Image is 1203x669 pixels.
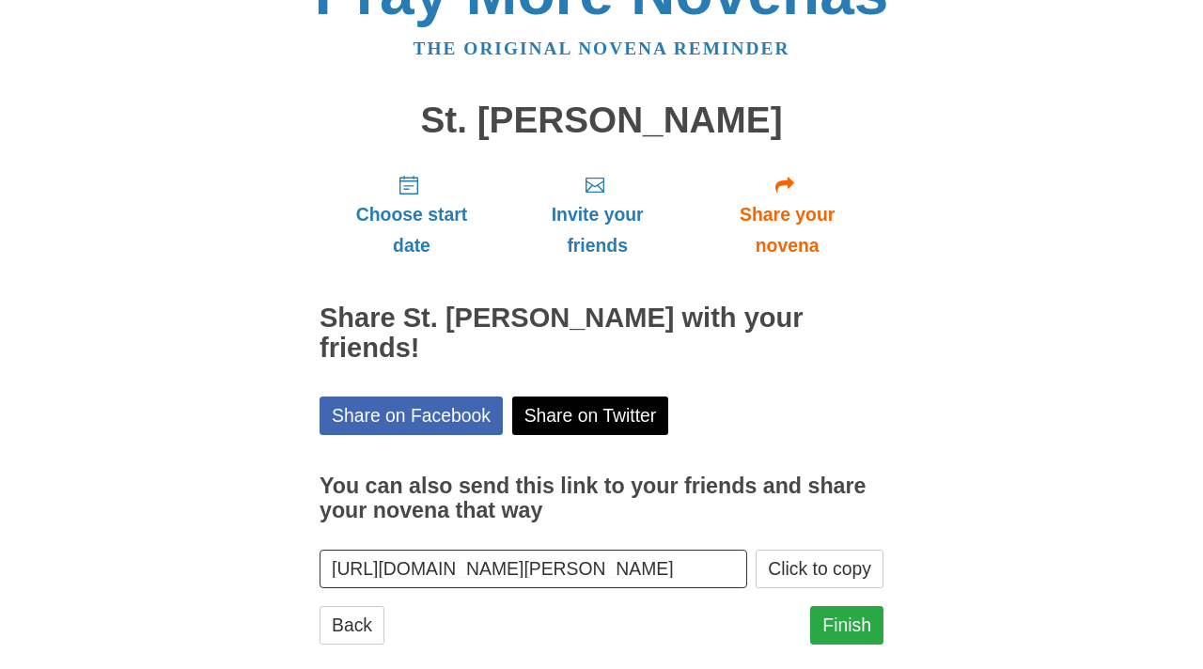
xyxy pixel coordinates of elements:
[320,397,503,435] a: Share on Facebook
[523,199,672,261] span: Invite your friends
[512,397,669,435] a: Share on Twitter
[691,159,883,271] a: Share your novena
[504,159,691,271] a: Invite your friends
[338,199,485,261] span: Choose start date
[710,199,865,261] span: Share your novena
[320,101,883,141] h1: St. [PERSON_NAME]
[320,475,883,522] h3: You can also send this link to your friends and share your novena that way
[414,39,790,58] a: The original novena reminder
[320,606,384,645] a: Back
[320,303,883,364] h2: Share St. [PERSON_NAME] with your friends!
[320,159,504,271] a: Choose start date
[810,606,883,645] a: Finish
[756,550,883,588] button: Click to copy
